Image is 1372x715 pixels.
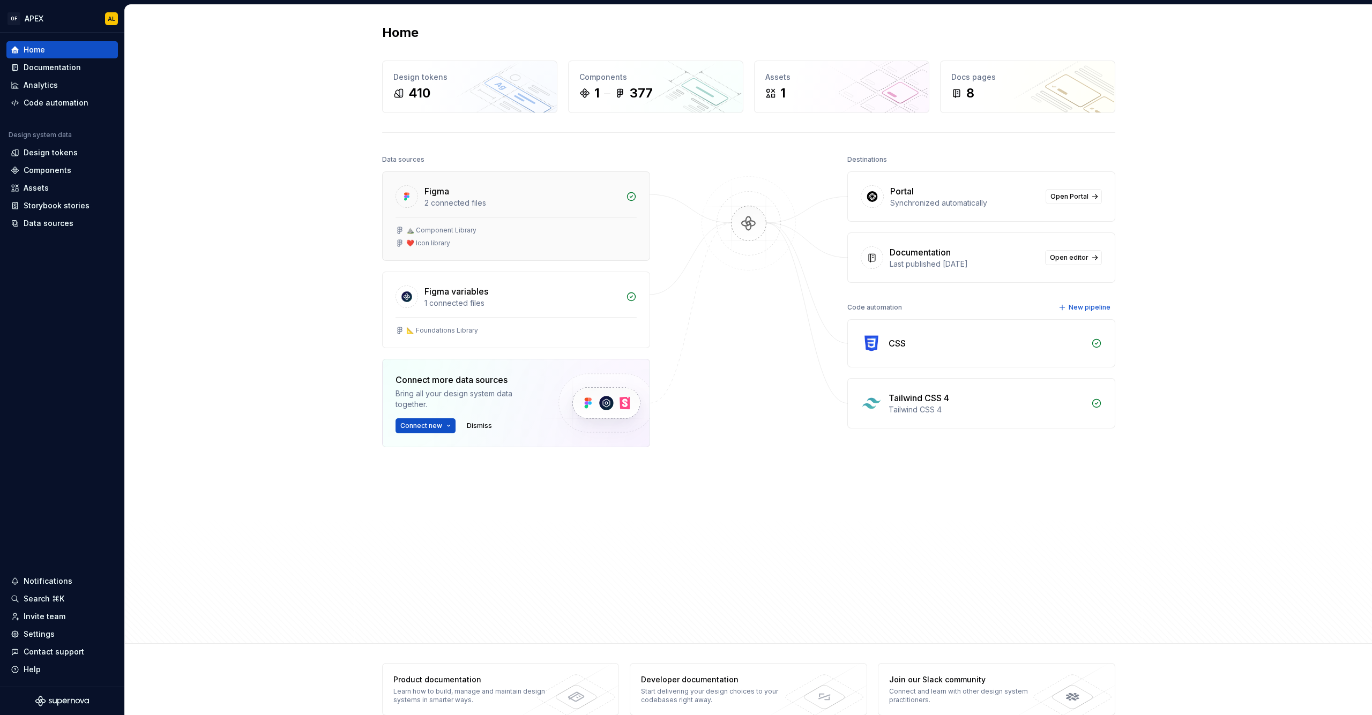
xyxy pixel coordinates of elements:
div: Assets [765,72,918,82]
div: Developer documentation [641,674,797,685]
div: Contact support [24,646,84,657]
div: Documentation [24,62,81,73]
a: Home [6,41,118,58]
div: Bring all your design system data together. [396,388,540,410]
a: Analytics [6,77,118,94]
div: Learn how to build, manage and maintain design systems in smarter ways. [393,687,549,704]
span: Connect new [400,422,442,430]
div: Tailwind CSS 4 [889,392,949,404]
a: Documentation [6,59,118,76]
a: Docs pages8 [940,61,1115,113]
div: Data sources [24,218,73,229]
div: Synchronized automatically [890,198,1039,208]
div: Design tokens [24,147,78,158]
div: Storybook stories [24,200,90,211]
a: Figma2 connected files⛰️ Component Library❤️ Icon library [382,171,650,261]
a: Code automation [6,94,118,111]
div: ❤️ Icon library [406,239,450,247]
div: Figma [424,185,449,198]
div: 377 [630,85,653,102]
a: Open editor [1045,250,1102,265]
a: Settings [6,626,118,643]
span: Dismiss [467,422,492,430]
button: New pipeline [1055,300,1115,315]
div: CSS [889,337,906,350]
div: Components [24,165,71,176]
a: Components1377 [568,61,743,113]
button: Dismiss [462,418,497,433]
div: Destinations [847,152,887,167]
div: Assets [24,183,49,193]
div: Notifications [24,576,72,586]
div: Docs pages [951,72,1104,82]
div: Settings [24,629,55,639]
a: Design tokens [6,144,118,161]
div: 1 [594,85,600,102]
a: Assets [6,179,118,197]
a: Data sources [6,215,118,232]
div: Analytics [24,80,58,91]
div: Help [24,664,41,675]
div: Data sources [382,152,424,167]
svg: Supernova Logo [35,696,89,706]
div: 1 [780,85,786,102]
div: Tailwind CSS 4 [889,404,1085,415]
div: Start delivering your design choices to your codebases right away. [641,687,797,704]
div: 📐 Foundations Library [406,326,478,335]
a: Assets1 [754,61,929,113]
div: APEX [25,13,43,24]
a: Figma variables1 connected files📐 Foundations Library [382,272,650,348]
button: Connect new [396,418,456,433]
button: Help [6,661,118,678]
div: Figma variables [424,285,488,298]
span: New pipeline [1069,303,1110,312]
div: Connect and learn with other design system practitioners. [889,687,1045,704]
button: Search ⌘K [6,590,118,607]
div: Search ⌘K [24,593,64,604]
div: Home [24,44,45,55]
div: 410 [408,85,430,102]
a: Design tokens410 [382,61,557,113]
div: Portal [890,185,914,198]
button: Notifications [6,573,118,590]
div: 8 [966,85,974,102]
div: Documentation [890,246,951,259]
a: Components [6,162,118,179]
div: Product documentation [393,674,549,685]
div: 2 connected files [424,198,620,208]
button: OFAPEXAL [2,7,122,30]
div: Connect more data sources [396,373,540,386]
div: 1 connected files [424,298,620,308]
div: Last published [DATE] [890,259,1039,269]
span: Open editor [1050,253,1088,262]
a: Open Portal [1046,189,1102,204]
h2: Home [382,24,419,41]
div: Components [579,72,732,82]
button: Contact support [6,643,118,660]
div: AL [108,14,115,23]
div: Design system data [9,131,72,139]
div: ⛰️ Component Library [406,226,476,235]
div: OF [8,12,20,25]
div: Code automation [847,300,902,315]
div: Code automation [24,97,88,108]
a: Storybook stories [6,197,118,214]
div: Invite team [24,611,65,622]
a: Invite team [6,608,118,625]
div: Join our Slack community [889,674,1045,685]
div: Design tokens [393,72,546,82]
span: Open Portal [1050,192,1088,201]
